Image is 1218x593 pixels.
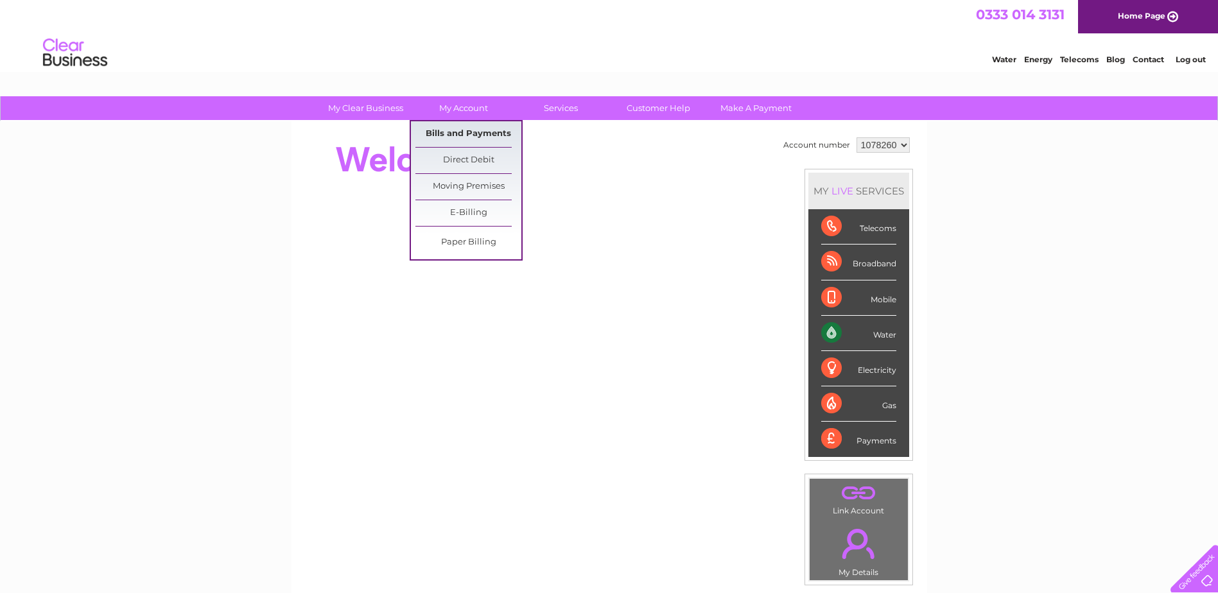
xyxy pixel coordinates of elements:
[1106,55,1125,64] a: Blog
[1024,55,1052,64] a: Energy
[808,173,909,209] div: MY SERVICES
[703,96,809,120] a: Make A Payment
[829,185,856,197] div: LIVE
[410,96,516,120] a: My Account
[976,6,1065,22] a: 0333 014 3131
[992,55,1016,64] a: Water
[821,386,896,422] div: Gas
[313,96,419,120] a: My Clear Business
[821,209,896,245] div: Telecoms
[1176,55,1206,64] a: Log out
[821,245,896,280] div: Broadband
[306,7,913,62] div: Clear Business is a trading name of Verastar Limited (registered in [GEOGRAPHIC_DATA] No. 3667643...
[415,200,521,226] a: E-Billing
[415,174,521,200] a: Moving Premises
[821,280,896,316] div: Mobile
[508,96,614,120] a: Services
[809,518,909,581] td: My Details
[415,148,521,173] a: Direct Debit
[605,96,711,120] a: Customer Help
[415,230,521,255] a: Paper Billing
[821,316,896,351] div: Water
[821,422,896,456] div: Payments
[813,521,905,566] a: .
[813,482,905,504] a: .
[42,33,108,73] img: logo.png
[1133,55,1164,64] a: Contact
[780,134,853,156] td: Account number
[809,478,909,519] td: Link Account
[821,351,896,386] div: Electricity
[1060,55,1099,64] a: Telecoms
[415,121,521,147] a: Bills and Payments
